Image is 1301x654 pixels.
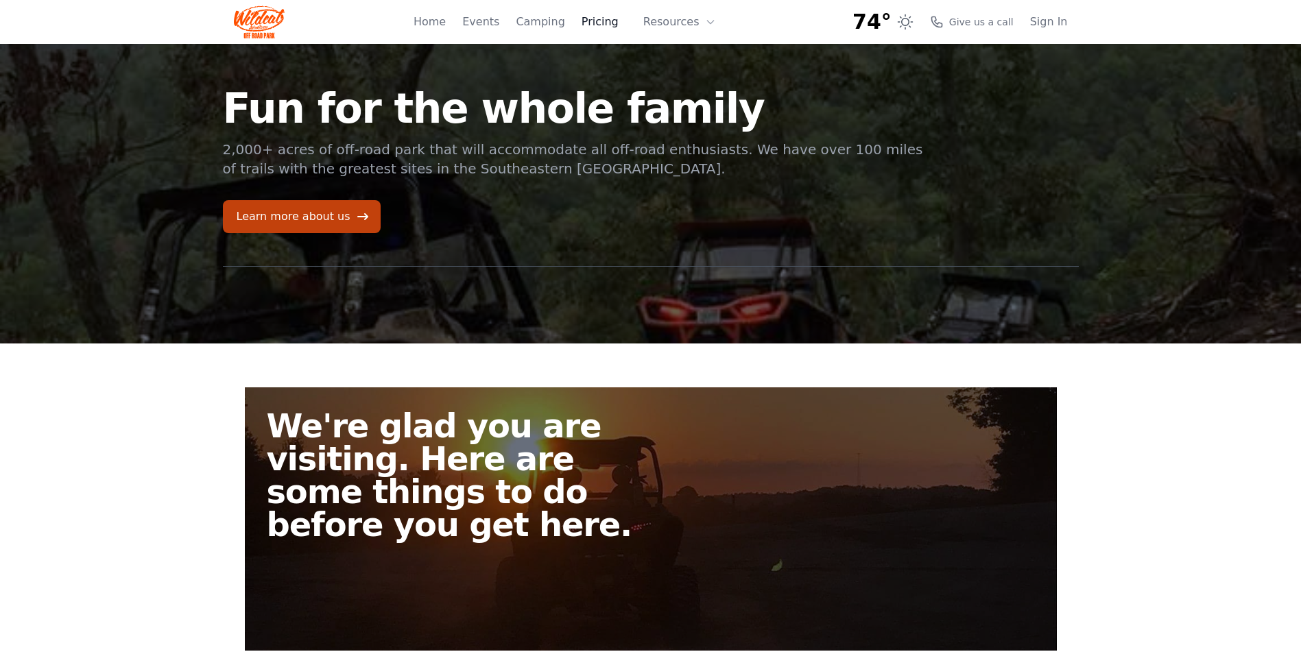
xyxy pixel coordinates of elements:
[223,200,381,233] a: Learn more about us
[516,14,564,30] a: Camping
[635,8,724,36] button: Resources
[1030,14,1068,30] a: Sign In
[223,140,925,178] p: 2,000+ acres of off-road park that will accommodate all off-road enthusiasts. We have over 100 mi...
[267,409,662,541] h2: We're glad you are visiting. Here are some things to do before you get here.
[582,14,619,30] a: Pricing
[414,14,446,30] a: Home
[930,15,1014,29] a: Give us a call
[223,88,925,129] h1: Fun for the whole family
[234,5,285,38] img: Wildcat Logo
[462,14,499,30] a: Events
[245,387,1057,651] a: We're glad you are visiting. Here are some things to do before you get here.
[949,15,1014,29] span: Give us a call
[852,10,892,34] span: 74°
